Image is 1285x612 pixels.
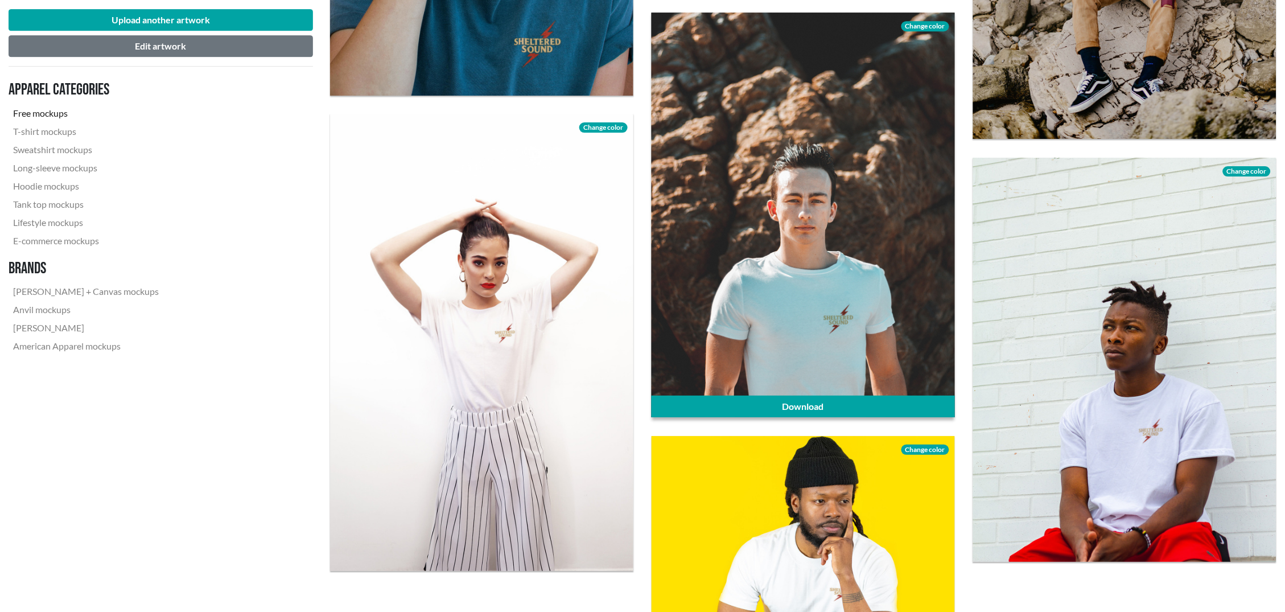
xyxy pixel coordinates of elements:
[652,396,955,417] a: Download
[1223,166,1271,176] span: Change color
[579,122,627,133] span: Change color
[9,282,163,301] a: [PERSON_NAME] + Canvas mockups
[9,104,163,122] a: Free mockups
[9,319,163,337] a: [PERSON_NAME]
[9,177,163,195] a: Hoodie mockups
[9,232,163,250] a: E-commerce mockups
[9,9,313,31] button: Upload another artwork
[9,213,163,232] a: Lifestyle mockups
[9,122,163,141] a: T-shirt mockups
[901,21,949,31] span: Change color
[9,141,163,159] a: Sweatshirt mockups
[9,195,163,213] a: Tank top mockups
[901,445,949,455] span: Change color
[9,301,163,319] a: Anvil mockups
[9,159,163,177] a: Long-sleeve mockups
[9,337,163,355] a: American Apparel mockups
[9,35,313,57] button: Edit artwork
[9,80,163,100] h3: Apparel categories
[9,259,163,278] h3: Brands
